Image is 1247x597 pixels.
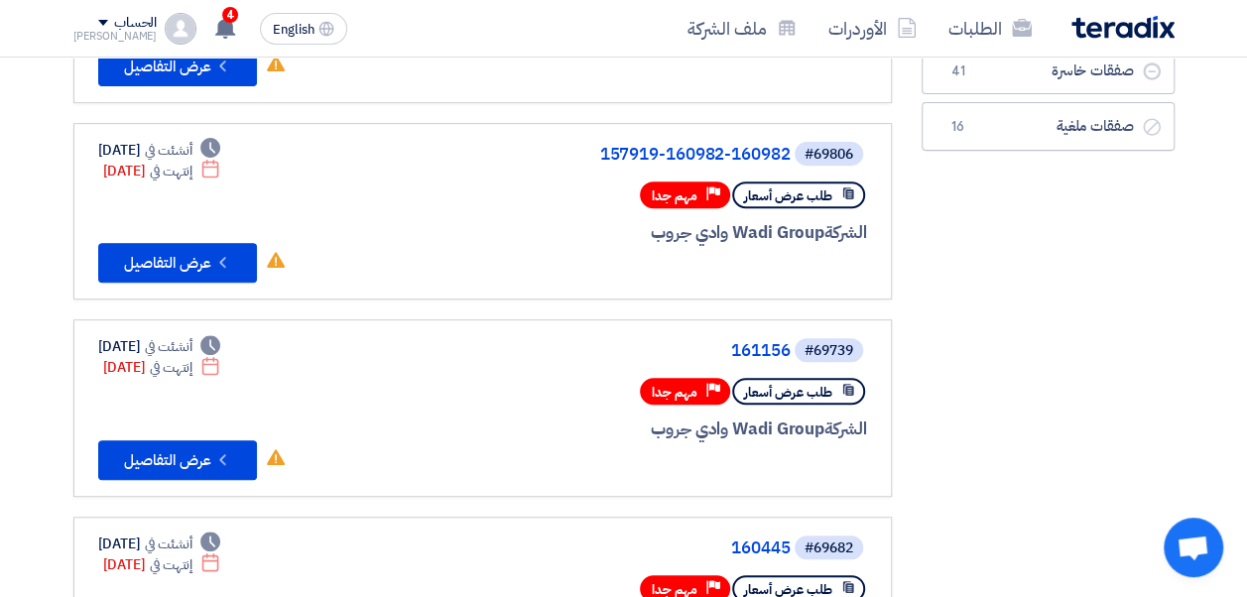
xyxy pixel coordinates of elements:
a: ملف الشركة [672,5,812,52]
span: 41 [946,61,970,81]
div: [DATE] [98,140,221,161]
span: 4 [222,7,238,23]
div: [DATE] [98,534,221,554]
div: #69739 [805,344,853,358]
span: طلب عرض أسعار [744,383,832,402]
a: الأوردرات [812,5,933,52]
div: Open chat [1164,518,1223,577]
button: عرض التفاصيل [98,47,257,86]
span: إنتهت في [150,161,192,181]
a: 160445 [394,539,791,557]
span: إنتهت في [150,554,192,575]
button: عرض التفاصيل [98,440,257,480]
span: الشركة [824,220,867,245]
span: مهم جدا [652,383,697,402]
span: English [273,23,314,37]
span: أنشئت في [145,140,192,161]
span: 16 [946,117,970,137]
img: Teradix logo [1071,16,1175,39]
div: Wadi Group وادي جروب [390,417,867,442]
a: صفقات خاسرة41 [922,47,1175,95]
div: [PERSON_NAME] [73,31,158,42]
span: الشركة [824,417,867,441]
div: [DATE] [103,554,221,575]
button: عرض التفاصيل [98,243,257,283]
div: [DATE] [103,161,221,181]
span: طلب عرض أسعار [744,186,832,205]
span: أنشئت في [145,336,192,357]
span: إنتهت في [150,357,192,378]
div: #69682 [805,541,853,555]
span: أنشئت في [145,534,192,554]
div: [DATE] [103,357,221,378]
a: 157919-160982-160982 [394,146,791,164]
a: الطلبات [933,5,1048,52]
div: الحساب [114,15,157,32]
a: صفقات ملغية16 [922,102,1175,151]
div: [DATE] [98,336,221,357]
div: Wadi Group وادي جروب [390,220,867,246]
span: مهم جدا [652,186,697,205]
div: #69806 [805,148,853,162]
button: English [260,13,347,45]
img: profile_test.png [165,13,196,45]
a: 161156 [394,342,791,360]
